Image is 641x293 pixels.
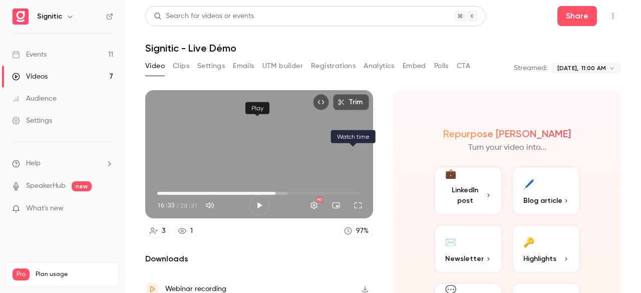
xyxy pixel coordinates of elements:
[364,58,395,74] button: Analytics
[190,226,193,236] div: 1
[145,58,165,74] button: Video
[12,116,52,126] div: Settings
[523,195,562,206] span: Blog article
[197,58,225,74] button: Settings
[145,253,373,265] h2: Downloads
[249,195,269,215] button: Play
[340,224,373,238] a: 97%
[434,58,449,74] button: Polls
[145,224,170,238] a: 3
[523,234,534,249] div: 🔑
[445,234,456,249] div: ✉️
[26,203,64,214] span: What's new
[468,142,546,154] p: Turn your video into...
[511,166,581,216] button: 🖊️Blog article
[433,224,503,274] button: ✉️Newsletter
[403,58,426,74] button: Embed
[12,72,48,82] div: Videos
[157,201,175,210] span: 16:33
[348,195,368,215] button: Full screen
[523,176,534,191] div: 🖊️
[180,201,198,210] span: 28:31
[316,197,323,202] div: HD
[514,63,547,73] p: Streamed:
[443,128,571,140] h2: Repurpose [PERSON_NAME]
[313,94,329,110] button: Embed video
[162,226,165,236] div: 3
[445,167,456,181] div: 💼
[523,253,556,264] span: Highlights
[174,224,197,238] a: 1
[304,195,324,215] button: Settings
[36,270,113,278] span: Plan usage
[445,185,485,206] span: LinkedIn post
[245,102,269,114] div: Play
[233,58,254,74] button: Emails
[333,94,369,110] button: Trim
[145,42,621,54] h1: Signitic - Live Démo
[326,195,346,215] button: Turn on miniplayer
[557,6,597,26] button: Share
[176,201,179,210] span: /
[26,158,41,169] span: Help
[13,9,29,25] img: Signitic
[581,64,606,73] span: 11:00 AM
[72,181,92,191] span: new
[457,58,470,74] button: CTA
[154,11,254,22] div: Search for videos or events
[311,58,356,74] button: Registrations
[157,201,198,210] div: 16:33
[173,58,189,74] button: Clips
[37,12,62,22] h6: Signitic
[605,8,621,24] button: Top Bar Actions
[356,226,369,236] div: 97 %
[445,253,484,264] span: Newsletter
[13,268,30,280] span: Pro
[433,166,503,216] button: 💼LinkedIn post
[262,58,303,74] button: UTM builder
[200,195,220,215] button: Mute
[26,181,66,191] a: SpeakerHub
[511,224,581,274] button: 🔑Highlights
[12,158,113,169] li: help-dropdown-opener
[12,94,57,104] div: Audience
[557,64,578,73] span: [DATE],
[12,50,47,60] div: Events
